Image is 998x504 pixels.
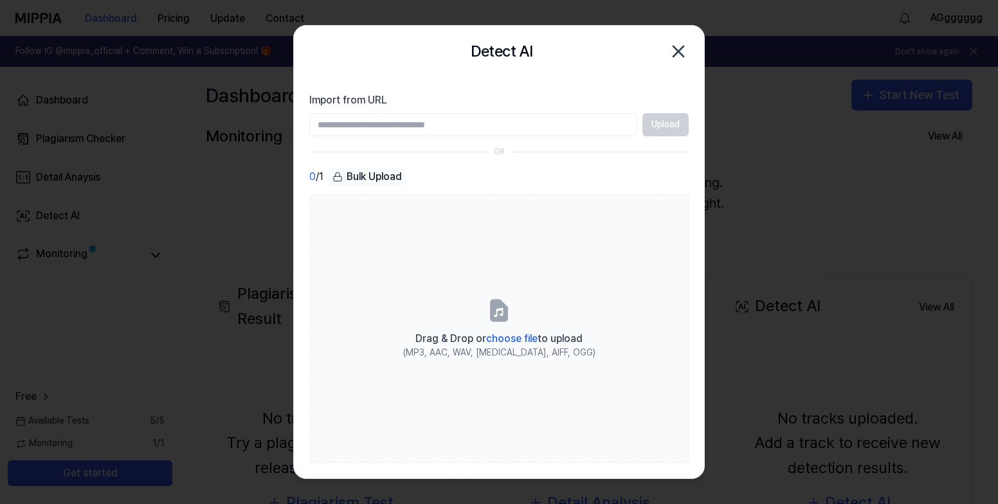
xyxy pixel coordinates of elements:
span: Drag & Drop or to upload [415,332,583,345]
h2: Detect AI [471,39,533,64]
label: Import from URL [309,93,689,108]
button: Bulk Upload [329,168,406,186]
div: (MP3, AAC, WAV, [MEDICAL_DATA], AIFF, OGG) [403,346,595,359]
div: OR [494,147,505,157]
span: 0 [309,169,316,184]
span: choose file [486,332,538,345]
div: / 1 [309,168,323,186]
